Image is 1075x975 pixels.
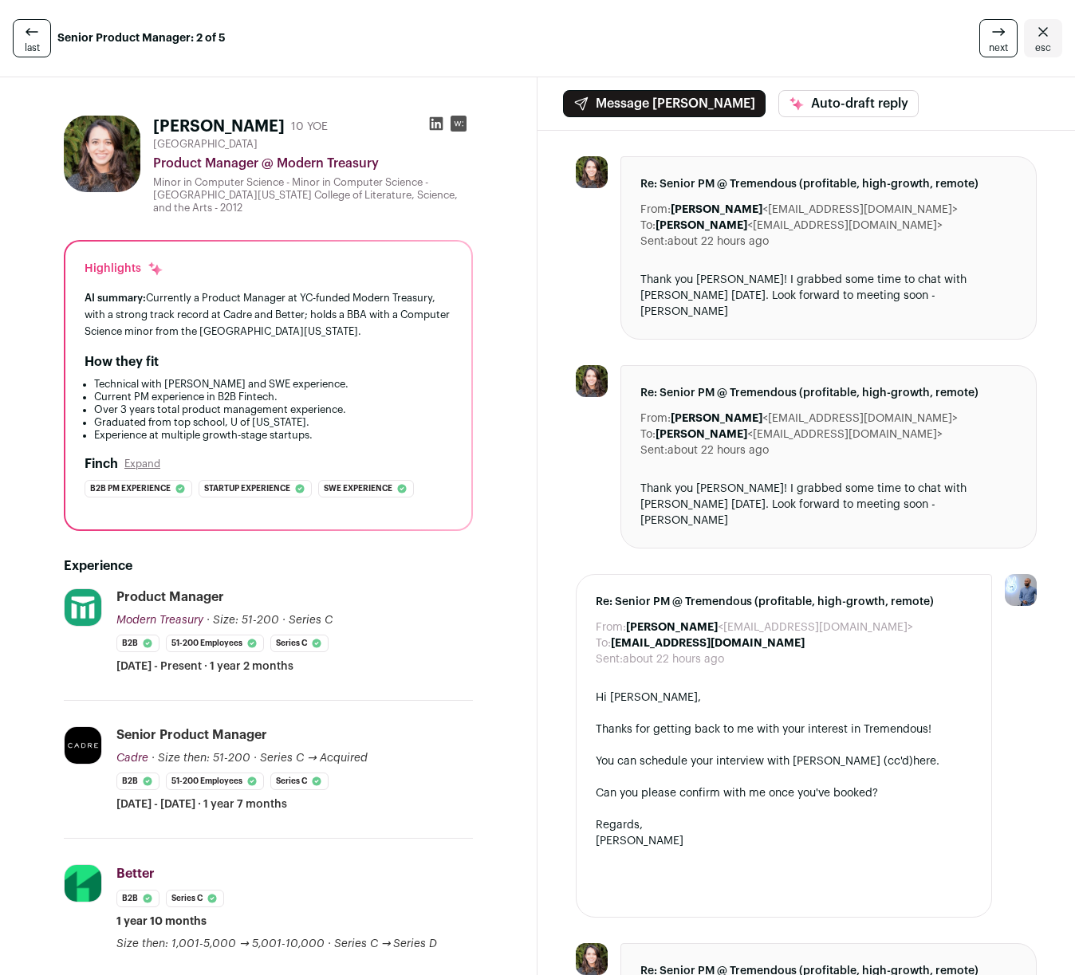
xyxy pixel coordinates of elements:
[94,378,452,391] li: Technical with [PERSON_NAME] and SWE experience.
[667,234,769,250] dd: about 22 hours ago
[116,773,159,790] li: B2B
[576,156,608,188] img: b2296856a51edce7719bb2030b60d6fc778982ba5f9e8addb73c885b8a29f45e.jpg
[324,481,392,497] span: Swe experience
[85,261,163,277] div: Highlights
[640,272,1017,320] div: Thank you [PERSON_NAME]! I grabbed some time to chat with [PERSON_NAME] [DATE]. Look forward to m...
[116,796,287,812] span: [DATE] - [DATE] · 1 year 7 months
[640,385,1017,401] span: Re: Senior PM @ Tremendous (profitable, high-growth, remote)
[94,416,452,429] li: Graduated from top school, U of [US_STATE].
[116,867,155,880] span: Better
[153,138,258,151] span: [GEOGRAPHIC_DATA]
[563,90,766,117] button: Message [PERSON_NAME]
[260,753,368,764] span: Series C → Acquired
[640,442,667,458] dt: Sent:
[913,756,936,767] a: here
[671,411,958,427] dd: <[EMAIL_ADDRESS][DOMAIN_NAME]>
[596,753,972,769] div: You can schedule your interview with [PERSON_NAME] (cc'd) .
[291,119,328,135] div: 10 YOE
[94,391,452,403] li: Current PM experience in B2B Fintech.
[116,890,159,907] li: B2B
[85,454,118,474] h2: Finch
[596,833,972,849] div: [PERSON_NAME]
[65,865,101,902] img: aa88aee2880645a17b2621ebde0ef6cca997b7234d942855cbcc8623f8ad5fe6.jpg
[671,413,762,424] b: [PERSON_NAME]
[94,429,452,442] li: Experience at multiple growth-stage startups.
[656,220,747,231] b: [PERSON_NAME]
[116,659,293,674] span: [DATE] - Present · 1 year 2 months
[640,427,656,442] dt: To:
[116,938,325,949] span: Size then: 1,001-5,000 → 5,001-10,000
[90,481,171,497] span: B2b pm experience
[254,750,257,766] span: ·
[116,615,203,626] span: Modern Treasury
[640,234,667,250] dt: Sent:
[166,890,224,907] li: Series C
[640,411,671,427] dt: From:
[116,753,148,764] span: Cadre
[13,19,51,57] a: last
[596,690,972,706] div: Hi [PERSON_NAME],
[124,458,160,470] button: Expand
[640,202,671,218] dt: From:
[166,635,264,652] li: 51-200 employees
[596,635,611,651] dt: To:
[85,289,452,340] div: Currently a Product Manager at YC-funded Modern Treasury, with a strong track record at Cadre and...
[153,176,473,214] div: Minor in Computer Science - Minor in Computer Science - [GEOGRAPHIC_DATA][US_STATE] College of Li...
[25,41,40,54] span: last
[667,442,769,458] dd: about 22 hours ago
[656,218,943,234] dd: <[EMAIL_ADDRESS][DOMAIN_NAME]>
[596,785,972,801] div: Can you please confirm with me once you've booked?
[65,589,101,626] img: 02f11ae1554f9febe7ddae0aaff46946aea80fa234ad042b64a03f8ffe43d1a9.png
[778,90,919,117] button: Auto-draft reply
[85,352,159,372] h2: How they fit
[65,727,101,764] img: eb2bfd9307a1db57c4f401bc5fd5819805f69f67c1d5011480fe732489a2f7b5.jpg
[204,481,290,497] span: Startup experience
[270,773,329,790] li: Series C
[640,481,1017,529] div: Thank you [PERSON_NAME]! I grabbed some time to chat with [PERSON_NAME] [DATE]. Look forward to m...
[282,612,285,628] span: ·
[94,403,452,416] li: Over 3 years total product management experience.
[611,638,805,649] b: [EMAIL_ADDRESS][DOMAIN_NAME]
[671,202,958,218] dd: <[EMAIL_ADDRESS][DOMAIN_NAME]>
[116,635,159,652] li: B2B
[328,936,331,952] span: ·
[596,817,972,833] div: Regards,
[626,622,718,633] b: [PERSON_NAME]
[989,41,1008,54] span: next
[623,651,724,667] dd: about 22 hours ago
[1024,19,1062,57] a: Close
[671,204,762,215] b: [PERSON_NAME]
[153,154,473,173] div: Product Manager @ Modern Treasury
[640,176,1017,192] span: Re: Senior PM @ Tremendous (profitable, high-growth, remote)
[1035,41,1051,54] span: esc
[116,726,267,744] div: Senior Product Manager
[116,588,224,606] div: Product Manager
[57,30,226,46] strong: Senior Product Manager: 2 of 5
[289,615,333,626] span: Series C
[1005,574,1037,606] img: 97332-medium_jpg
[207,615,279,626] span: · Size: 51-200
[596,721,972,737] div: Thanks for getting back to me with your interest in Tremendous!
[626,619,913,635] dd: <[EMAIL_ADDRESS][DOMAIN_NAME]>
[656,427,943,442] dd: <[EMAIL_ADDRESS][DOMAIN_NAME]>
[334,938,438,949] span: Series C → Series D
[152,753,250,764] span: · Size then: 51-200
[596,651,623,667] dt: Sent:
[153,116,285,138] h1: [PERSON_NAME]
[64,116,140,192] img: b2296856a51edce7719bb2030b60d6fc778982ba5f9e8addb73c885b8a29f45e.jpg
[656,429,747,440] b: [PERSON_NAME]
[596,619,626,635] dt: From:
[270,635,329,652] li: Series C
[596,594,972,610] span: Re: Senior PM @ Tremendous (profitable, high-growth, remote)
[979,19,1018,57] a: next
[85,293,146,303] span: AI summary:
[576,943,608,975] img: b2296856a51edce7719bb2030b60d6fc778982ba5f9e8addb73c885b8a29f45e.jpg
[166,773,264,790] li: 51-200 employees
[576,365,608,397] img: b2296856a51edce7719bb2030b60d6fc778982ba5f9e8addb73c885b8a29f45e.jpg
[64,556,473,576] h2: Experience
[640,218,656,234] dt: To:
[116,914,207,930] span: 1 year 10 months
